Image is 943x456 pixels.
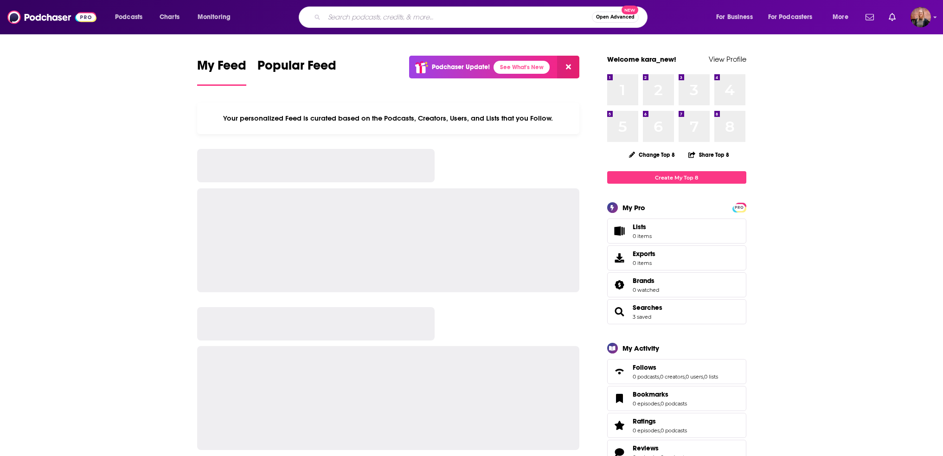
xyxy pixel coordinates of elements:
[633,363,718,372] a: Follows
[833,11,848,24] span: More
[607,359,746,384] span: Follows
[633,417,656,425] span: Ratings
[115,11,142,24] span: Podcasts
[191,10,243,25] button: open menu
[710,10,764,25] button: open menu
[197,58,246,79] span: My Feed
[633,250,655,258] span: Exports
[633,444,659,452] span: Reviews
[660,400,661,407] span: ,
[633,390,668,398] span: Bookmarks
[198,11,231,24] span: Monitoring
[197,58,246,86] a: My Feed
[257,58,336,79] span: Popular Feed
[709,55,746,64] a: View Profile
[633,223,652,231] span: Lists
[308,6,656,28] div: Search podcasts, credits, & more...
[686,373,703,380] a: 0 users
[633,400,660,407] a: 0 episodes
[197,103,580,134] div: Your personalized Feed is curated based on the Podcasts, Creators, Users, and Lists that you Follow.
[610,225,629,238] span: Lists
[633,444,687,452] a: Reviews
[633,373,659,380] a: 0 podcasts
[688,146,730,164] button: Share Top 8
[607,386,746,411] span: Bookmarks
[610,365,629,378] a: Follows
[734,204,745,211] a: PRO
[685,373,686,380] span: ,
[607,245,746,270] a: Exports
[610,419,629,432] a: Ratings
[257,58,336,86] a: Popular Feed
[885,9,899,25] a: Show notifications dropdown
[7,8,96,26] img: Podchaser - Follow, Share and Rate Podcasts
[154,10,185,25] a: Charts
[596,15,635,19] span: Open Advanced
[633,303,662,312] a: Searches
[622,6,638,14] span: New
[661,427,687,434] a: 0 podcasts
[659,373,660,380] span: ,
[633,276,654,285] span: Brands
[623,149,681,161] button: Change Top 8
[622,203,645,212] div: My Pro
[607,55,676,64] a: Welcome kara_new!
[633,390,687,398] a: Bookmarks
[660,373,685,380] a: 0 creators
[607,299,746,324] span: Searches
[622,344,659,353] div: My Activity
[826,10,860,25] button: open menu
[633,427,660,434] a: 0 episodes
[716,11,753,24] span: For Business
[633,223,646,231] span: Lists
[610,251,629,264] span: Exports
[494,61,550,74] a: See What's New
[633,417,687,425] a: Ratings
[911,7,931,27] button: Show profile menu
[911,7,931,27] span: Logged in as kara_new
[324,10,592,25] input: Search podcasts, credits, & more...
[607,413,746,438] span: Ratings
[610,305,629,318] a: Searches
[633,363,656,372] span: Follows
[768,11,813,24] span: For Podcasters
[633,287,659,293] a: 0 watched
[633,276,659,285] a: Brands
[592,12,639,23] button: Open AdvancedNew
[762,10,826,25] button: open menu
[633,314,651,320] a: 3 saved
[704,373,718,380] a: 0 lists
[607,171,746,184] a: Create My Top 8
[109,10,154,25] button: open menu
[703,373,704,380] span: ,
[633,233,652,239] span: 0 items
[862,9,878,25] a: Show notifications dropdown
[660,427,661,434] span: ,
[633,260,655,266] span: 0 items
[432,63,490,71] p: Podchaser Update!
[911,7,931,27] img: User Profile
[610,392,629,405] a: Bookmarks
[607,218,746,244] a: Lists
[661,400,687,407] a: 0 podcasts
[610,278,629,291] a: Brands
[160,11,180,24] span: Charts
[607,272,746,297] span: Brands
